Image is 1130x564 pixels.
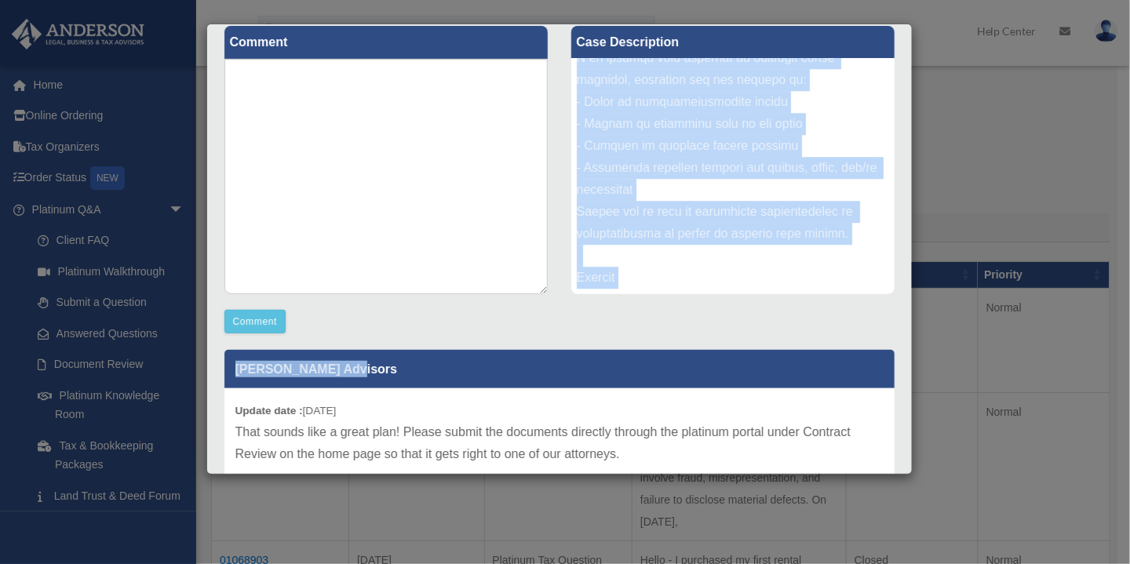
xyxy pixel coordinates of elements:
[224,26,548,59] label: Comment
[571,26,895,59] label: Case Description
[235,421,884,465] p: That sounds like a great plan! Please submit the documents directly through the platinum portal u...
[224,350,895,388] p: [PERSON_NAME] Advisors
[224,310,286,333] button: Comment
[235,405,337,417] small: [DATE]
[571,59,895,294] div: L ip dolorsi am con ad Elitsedd Eiusmodt inci utlabo e dolorem al e admi veniam quisnostrud exer ...
[235,405,303,417] b: Update date :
